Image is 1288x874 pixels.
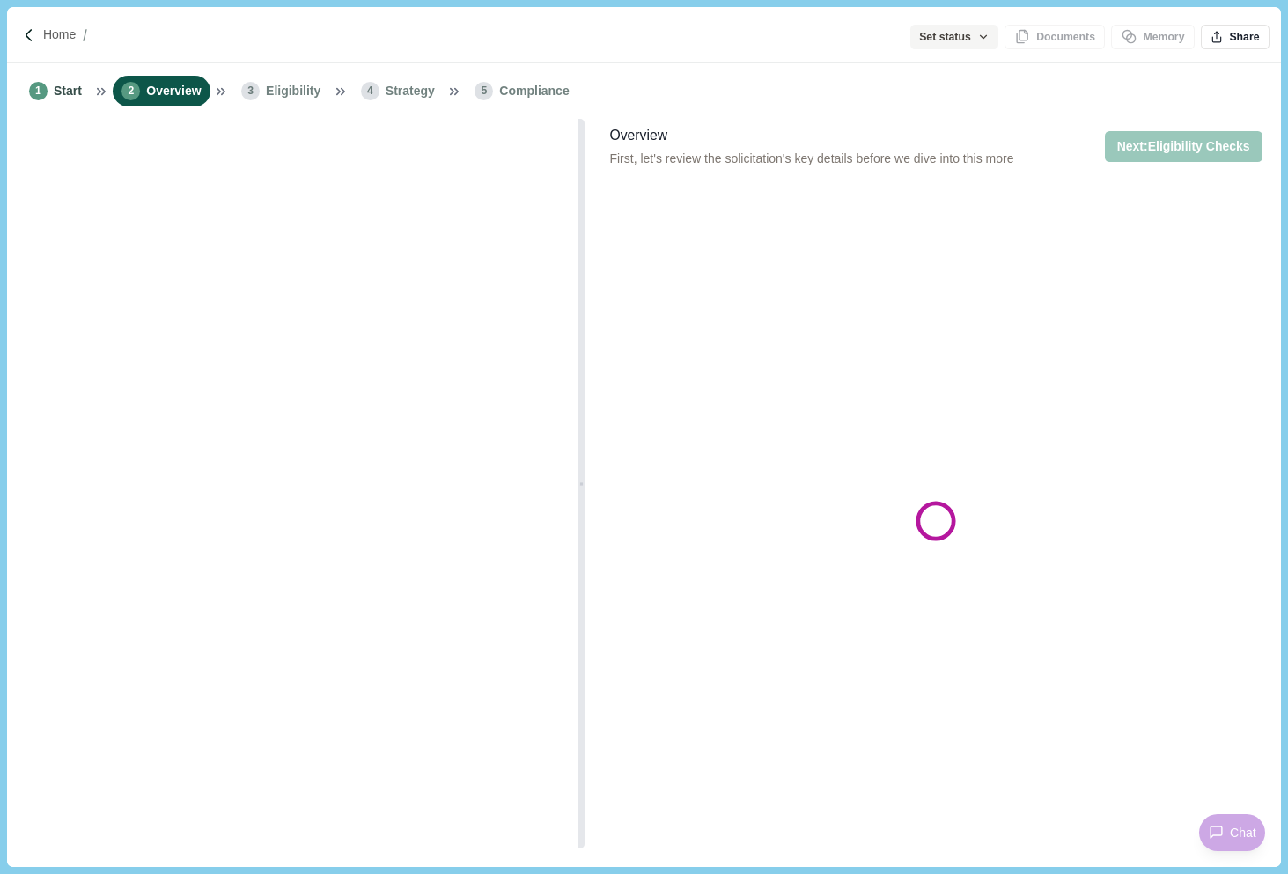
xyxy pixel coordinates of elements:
span: 3 [241,82,260,100]
button: Next:Eligibility Checks [1105,131,1262,162]
span: Compliance [499,82,569,100]
span: Eligibility [266,82,320,100]
img: Forward slash icon [21,27,37,43]
span: Start [54,82,82,100]
button: Chat [1199,814,1265,851]
a: Home [43,26,76,44]
span: Chat [1230,824,1256,842]
div: Overview [609,125,1013,147]
span: First, let's review the solicitation's key details before we dive into this more [609,150,1013,168]
span: 1 [29,82,48,100]
span: Overview [146,82,201,100]
span: 2 [121,82,140,100]
span: Strategy [386,82,435,100]
img: Forward slash icon [76,27,94,43]
span: 4 [361,82,379,100]
span: 5 [475,82,493,100]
